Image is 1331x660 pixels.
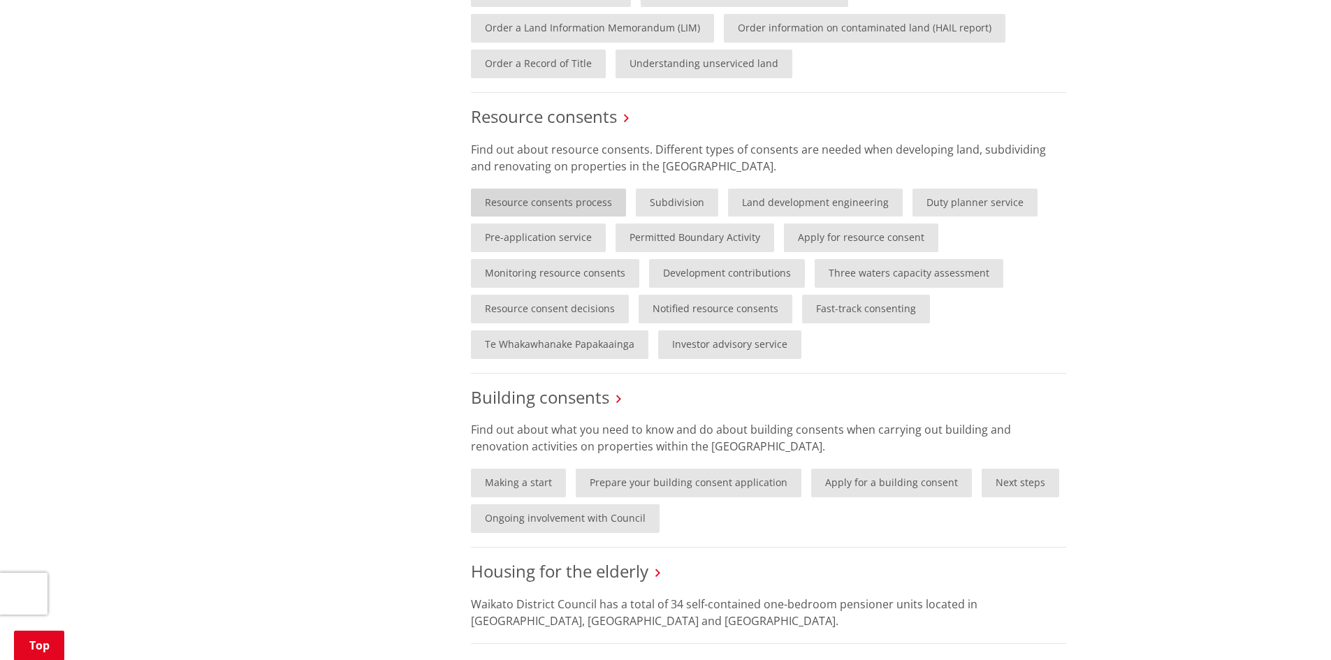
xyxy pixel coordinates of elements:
a: Te Whakawhanake Papakaainga [471,330,648,359]
a: Monitoring resource consents [471,259,639,288]
a: Resource consent decisions [471,295,629,323]
a: Order information on contaminated land (HAIL report) [724,14,1005,43]
a: Duty planner service [912,189,1038,217]
a: Ongoing involvement with Council [471,504,660,533]
a: Building consents [471,386,609,409]
a: Resource consents [471,105,617,128]
a: Permitted Boundary Activity [616,223,774,252]
a: Apply for resource consent [784,223,938,252]
a: Top [14,631,64,660]
a: Order a Record of Title [471,50,606,78]
a: Notified resource consents [639,295,792,323]
a: Pre-application service [471,223,606,252]
a: Prepare your building consent application [576,469,801,497]
a: Order a Land Information Memorandum (LIM) [471,14,714,43]
a: Apply for a building consent [811,469,972,497]
a: Next steps [982,469,1059,497]
p: Waikato District Council has a total of 34 self-contained one-bedroom pensioner units located in ... [471,596,1066,629]
a: Land development engineering [728,189,903,217]
iframe: Messenger Launcher [1267,601,1317,652]
p: Find out about resource consents. Different types of consents are needed when developing land, su... [471,141,1066,175]
a: Subdivision [636,189,718,217]
a: Making a start [471,469,566,497]
a: Housing for the elderly [471,559,648,582]
a: Resource consents process [471,189,626,217]
a: Fast-track consenting [802,295,930,323]
a: Three waters capacity assessment [815,259,1003,288]
a: Development contributions [649,259,805,288]
a: Understanding unserviced land [616,50,792,78]
p: Find out about what you need to know and do about building consents when carrying out building an... [471,421,1066,455]
a: Investor advisory service [658,330,801,359]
